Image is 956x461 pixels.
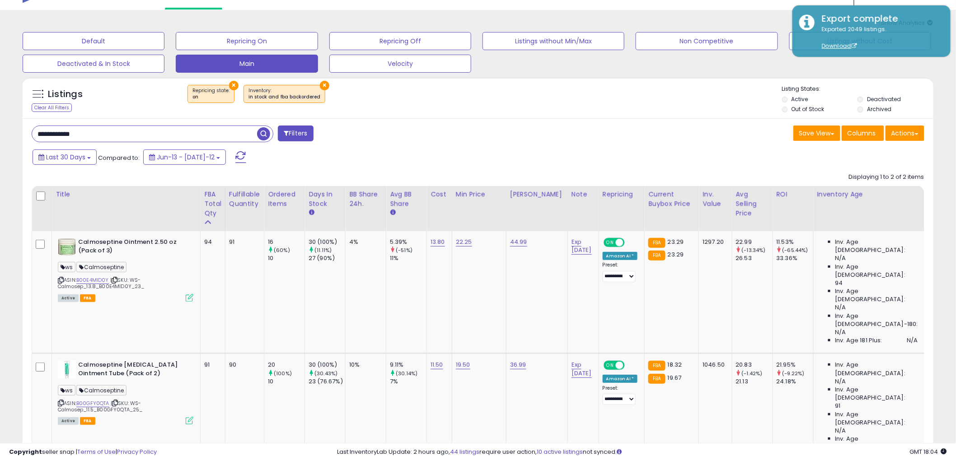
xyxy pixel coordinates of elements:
div: 10 [268,254,305,262]
small: (-9.22%) [783,370,805,377]
img: 31A6+rQhsIL._SL40_.jpg [58,361,76,379]
div: ASIN: [58,238,193,301]
div: 20 [268,361,305,369]
span: 2025-08-12 18:04 GMT [910,447,947,456]
a: 11.50 [431,360,443,369]
div: 9.11% [390,361,426,369]
small: FBA [648,238,665,248]
div: 4% [349,238,379,246]
div: Days In Stock [309,190,342,209]
div: 11.53% [777,238,813,246]
a: Exp [DATE] [572,237,592,255]
span: Inv. Age [DEMOGRAPHIC_DATA]-180: [835,312,918,328]
div: 16 [268,238,305,246]
small: FBA [648,251,665,261]
a: 10 active listings [537,447,583,456]
div: 21.13 [736,377,773,386]
span: FBA [80,294,95,302]
div: Clear All Filters [32,103,72,112]
span: N/A [835,427,846,435]
span: ON [605,362,616,369]
div: Preset: [603,262,638,282]
div: Ordered Items [268,190,301,209]
span: OFF [623,239,638,247]
div: Amazon AI * [603,375,638,383]
span: N/A [835,377,846,386]
span: 19.67 [668,373,682,382]
span: Columns [848,129,876,138]
div: 21.95% [777,361,813,369]
small: Days In Stock. [309,209,314,217]
a: Download [822,42,857,50]
span: Jun-13 - [DATE]-12 [157,153,215,162]
button: Columns [842,126,884,141]
label: Active [792,95,808,103]
span: ON [605,239,616,247]
button: Last 30 Days [33,149,97,165]
div: [PERSON_NAME] [510,190,564,199]
button: × [320,81,329,90]
div: Inventory Age [817,190,921,199]
div: Last InventoryLab Update: 2 hours ago, require user action, not synced. [337,448,947,456]
span: Inv. Age [DEMOGRAPHIC_DATA]-180: [835,435,918,451]
div: Fulfillable Quantity [229,190,260,209]
b: Calmoseptine Ointment 2.50 oz (Pack of 3) [78,238,188,257]
a: 44.99 [510,237,527,247]
span: N/A [907,336,918,345]
a: Exp [DATE] [572,360,592,377]
span: N/A [835,254,846,262]
div: 5.39% [390,238,426,246]
span: Calmoseptine [76,385,127,396]
div: 33.36% [777,254,813,262]
small: (100%) [274,370,292,377]
span: Inv. Age [DEMOGRAPHIC_DATA]: [835,386,918,402]
div: 90 [229,361,257,369]
a: 13.80 [431,237,445,247]
small: FBA [648,374,665,384]
span: | SKU: WS-Calmosep_11.5_B00GFY0QTA_25_ [58,400,143,413]
p: Listing States: [782,85,933,93]
div: ASIN: [58,361,193,424]
div: seller snap | | [9,448,157,456]
button: Repricing On [176,32,318,50]
small: (11.11%) [314,247,332,254]
div: Title [56,190,197,199]
a: 22.25 [456,237,472,247]
span: Repricing state : [192,87,230,101]
div: 94 [204,238,218,246]
button: Save View [793,126,840,141]
div: 20.83 [736,361,773,369]
small: (60%) [274,247,290,254]
label: Archived [867,105,891,113]
button: Listings without Min/Max [483,32,624,50]
a: Terms of Use [77,447,116,456]
a: 36.99 [510,360,526,369]
span: 18.32 [668,360,682,369]
span: N/A [835,328,846,336]
small: (30.14%) [396,370,417,377]
span: All listings currently available for purchase on Amazon [58,294,79,302]
button: Jun-13 - [DATE]-12 [143,149,226,165]
div: Avg BB Share [390,190,423,209]
span: Inv. Age 181 Plus: [835,336,883,345]
small: (-13.34%) [742,247,766,254]
div: 24.18% [777,377,813,386]
span: Inventory : [248,87,320,101]
button: Repricing Off [329,32,471,50]
div: Avg Selling Price [736,190,769,218]
div: ROI [777,190,810,199]
button: × [229,81,239,90]
div: 10 [268,377,305,386]
div: Cost [431,190,448,199]
button: Listings without Cost [789,32,931,50]
div: Export complete [815,12,944,25]
div: 27 (90%) [309,254,345,262]
small: (30.43%) [314,370,337,377]
div: Amazon AI * [603,252,638,260]
a: B00E4MID0Y [76,276,109,284]
button: Main [176,55,318,73]
a: 44 listings [450,447,480,456]
a: Privacy Policy [117,447,157,456]
span: Last 30 Days [46,153,85,162]
span: Inv. Age [DEMOGRAPHIC_DATA]: [835,361,918,377]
